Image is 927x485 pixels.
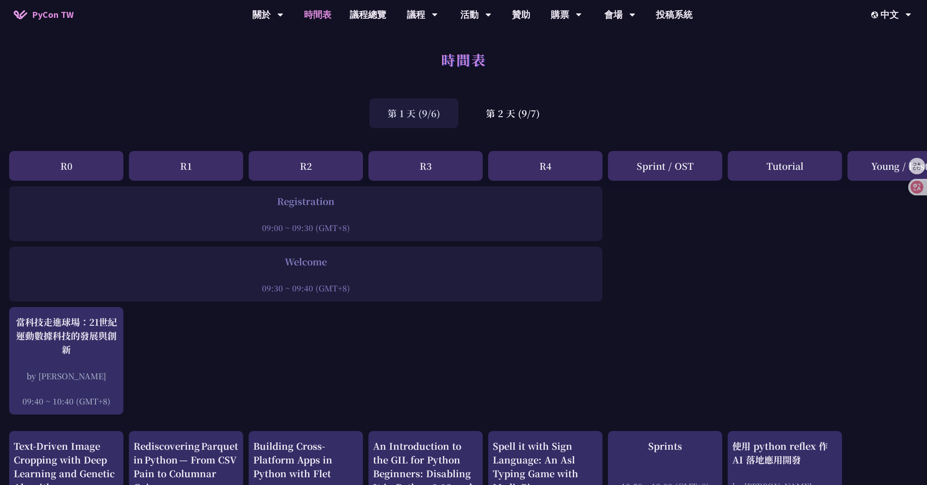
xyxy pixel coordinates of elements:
div: 使用 python reflex 作 AI 落地應用開發 [732,439,837,467]
div: 09:30 ~ 09:40 (GMT+8) [14,282,598,294]
div: Welcome [14,255,598,269]
div: Sprints [613,439,718,453]
div: Building Cross-Platform Apps in Python with Flet [253,439,358,480]
img: Locale Icon [871,11,880,18]
div: R4 [488,151,602,181]
div: Tutorial [728,151,842,181]
div: 第 2 天 (9/7) [468,98,558,128]
div: 當科技走進球場：21世紀運動數據科技的發展與創新 [14,315,119,356]
div: by [PERSON_NAME] [14,370,119,382]
div: Sprint / OST [608,151,722,181]
h1: 時間表 [441,46,486,73]
div: R1 [129,151,243,181]
div: 第 1 天 (9/6) [369,98,458,128]
a: PyCon TW [5,3,83,26]
div: 09:00 ~ 09:30 (GMT+8) [14,222,598,233]
span: PyCon TW [32,8,74,22]
a: 當科技走進球場：21世紀運動數據科技的發展與創新 by [PERSON_NAME] 09:40 ~ 10:40 (GMT+8) [14,315,119,407]
img: Home icon of PyCon TW 2025 [14,10,27,19]
div: 09:40 ~ 10:40 (GMT+8) [14,395,119,407]
div: R0 [9,151,123,181]
div: R2 [249,151,363,181]
div: R3 [368,151,483,181]
div: Registration [14,194,598,208]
